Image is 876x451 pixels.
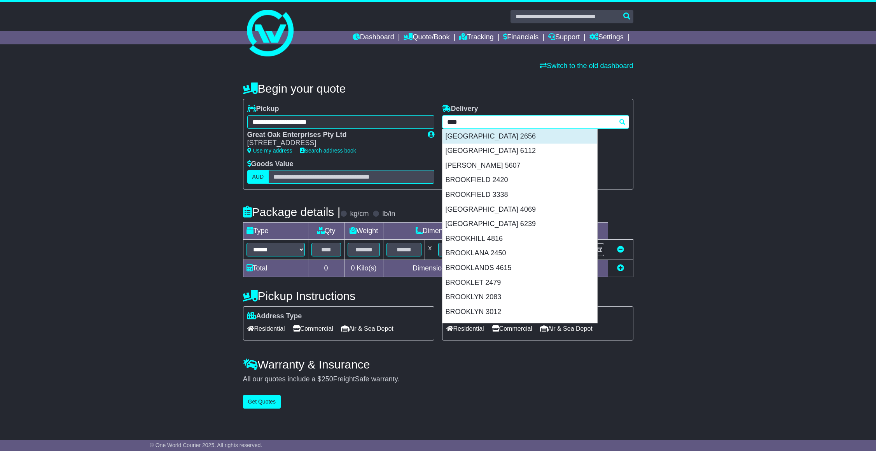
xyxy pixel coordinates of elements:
div: [GEOGRAPHIC_DATA] 6112 [442,144,597,158]
span: Residential [446,323,484,335]
a: Dashboard [353,31,394,44]
div: [GEOGRAPHIC_DATA] 6239 [442,217,597,232]
span: 250 [322,375,333,383]
h4: Warranty & Insurance [243,358,633,371]
a: Search address book [300,147,356,154]
div: BROOKFIELD 2420 [442,173,597,188]
h4: Pickup Instructions [243,290,434,302]
div: BROOKLYN 2083 [442,290,597,305]
div: BROOKLANA 2450 [442,246,597,261]
td: Total [243,260,308,277]
span: Commercial [492,323,532,335]
a: Quote/Book [404,31,449,44]
span: Air & Sea Depot [341,323,393,335]
button: Get Quotes [243,395,281,409]
td: x [425,240,435,260]
h4: Package details | [243,205,341,218]
div: BROOKLET 2479 [442,276,597,290]
td: Weight [344,223,383,240]
span: Residential [247,323,285,335]
a: Remove this item [617,246,624,253]
label: Delivery [442,105,478,113]
td: Qty [308,223,344,240]
h4: Begin your quote [243,82,633,95]
a: Use my address [247,147,292,154]
td: Dimensions (L x W x H) [383,223,528,240]
a: Settings [589,31,624,44]
label: Address Type [247,312,302,321]
span: Commercial [293,323,333,335]
div: BROOKLYN 7320 [442,319,597,334]
div: BROOKFIELD 3338 [442,188,597,202]
typeahead: Please provide city [442,115,629,129]
div: [GEOGRAPHIC_DATA] 2656 [442,129,597,144]
a: Support [548,31,580,44]
div: [STREET_ADDRESS] [247,139,420,147]
td: Kilo(s) [344,260,383,277]
label: AUD [247,170,269,184]
span: 0 [351,264,355,272]
div: [PERSON_NAME] 5607 [442,158,597,173]
div: BROOKHILL 4816 [442,232,597,246]
td: Type [243,223,308,240]
div: BROOKLYN 3012 [442,305,597,319]
label: Goods Value [247,160,294,168]
label: kg/cm [350,210,369,218]
a: Switch to the old dashboard [540,62,633,70]
div: BROOKLANDS 4615 [442,261,597,276]
label: lb/in [382,210,395,218]
span: Air & Sea Depot [540,323,593,335]
a: Add new item [617,264,624,272]
td: 0 [308,260,344,277]
div: [GEOGRAPHIC_DATA] 4069 [442,202,597,217]
a: Tracking [459,31,493,44]
div: Great Oak Enterprises Pty Ltd [247,131,420,139]
span: © One World Courier 2025. All rights reserved. [150,442,262,448]
a: Financials [503,31,539,44]
div: All our quotes include a $ FreightSafe warranty. [243,375,633,384]
td: Dimensions in Centimetre(s) [383,260,528,277]
label: Pickup [247,105,279,113]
